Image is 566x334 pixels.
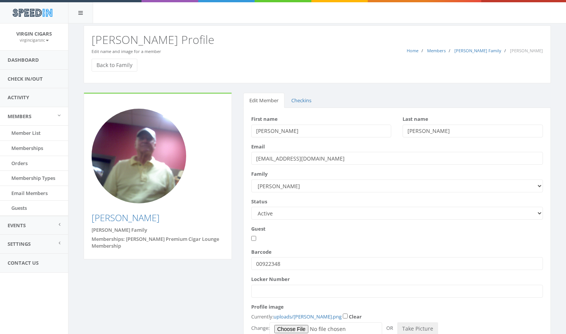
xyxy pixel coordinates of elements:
a: uploads/[PERSON_NAME].png [274,313,342,320]
span: Settings [8,240,31,247]
span: Email Members [11,190,48,197]
a: virgincigarsllc [20,36,49,43]
a: [PERSON_NAME] Family [454,48,501,53]
a: Members [427,48,446,53]
label: Family [251,170,267,178]
small: Edit name and image for a member [92,48,161,54]
span: Contact Us [8,259,39,266]
label: Profile image [251,303,284,311]
div: Memberships: [PERSON_NAME] Premium Cigar Lounge Membership [92,236,224,250]
span: Virgin Cigars [16,30,52,37]
span: Members [8,113,31,120]
div: [PERSON_NAME] Family [92,226,224,234]
a: Back to Family [92,59,137,72]
label: Locker Number [251,276,290,283]
img: Photo [92,109,186,203]
small: virgincigarsllc [20,37,49,43]
h2: [PERSON_NAME] Profile [92,33,543,46]
img: speedin_logo.png [9,6,56,20]
span: OR [383,325,396,331]
label: Barcode [251,248,272,256]
label: Status [251,198,267,205]
a: Edit Member [243,93,285,108]
label: First name [251,115,278,123]
span: Events [8,222,26,229]
a: Home [407,48,418,53]
span: [PERSON_NAME] [510,48,543,53]
label: Last name [403,115,428,123]
label: Guest [251,225,266,233]
a: Checkins [285,93,317,108]
a: [PERSON_NAME] [92,211,160,224]
label: Clear [349,313,362,320]
label: Email [251,143,265,150]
